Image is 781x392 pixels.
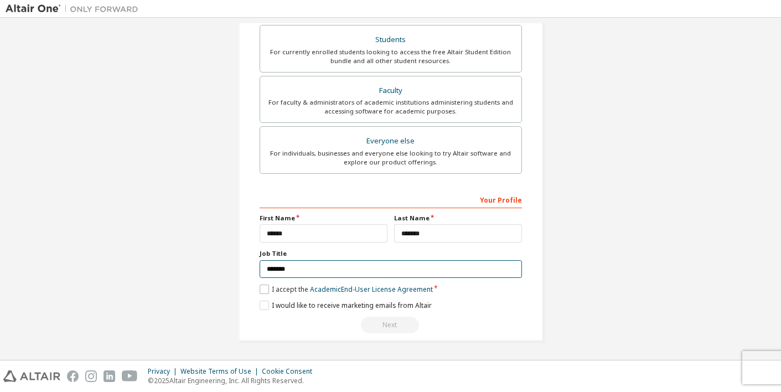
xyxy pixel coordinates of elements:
[85,370,97,382] img: instagram.svg
[267,149,515,167] div: For individuals, businesses and everyone else looking to try Altair software and explore our prod...
[148,376,319,385] p: © 2025 Altair Engineering, Inc. All Rights Reserved.
[104,370,115,382] img: linkedin.svg
[267,48,515,65] div: For currently enrolled students looking to access the free Altair Student Edition bundle and all ...
[260,214,387,223] label: First Name
[394,214,522,223] label: Last Name
[148,367,180,376] div: Privacy
[180,367,262,376] div: Website Terms of Use
[67,370,79,382] img: facebook.svg
[260,249,522,258] label: Job Title
[260,301,432,310] label: I would like to receive marketing emails from Altair
[267,133,515,149] div: Everyone else
[122,370,138,382] img: youtube.svg
[267,32,515,48] div: Students
[267,83,515,99] div: Faculty
[260,285,433,294] label: I accept the
[310,285,433,294] a: Academic End-User License Agreement
[260,190,522,208] div: Your Profile
[3,370,60,382] img: altair_logo.svg
[262,367,319,376] div: Cookie Consent
[267,98,515,116] div: For faculty & administrators of academic institutions administering students and accessing softwa...
[6,3,144,14] img: Altair One
[260,317,522,333] div: Read and acccept EULA to continue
